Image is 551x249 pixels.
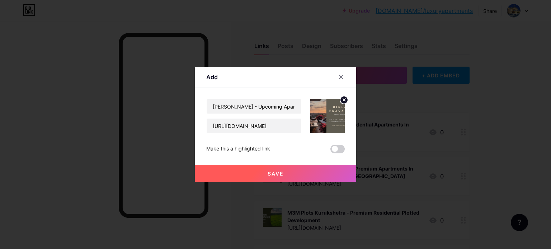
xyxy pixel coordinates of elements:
[206,145,270,153] div: Make this a highlighted link
[268,171,284,177] span: Save
[206,73,218,81] div: Add
[207,119,301,133] input: URL
[195,165,356,182] button: Save
[310,99,345,133] img: link_thumbnail
[207,99,301,114] input: Title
